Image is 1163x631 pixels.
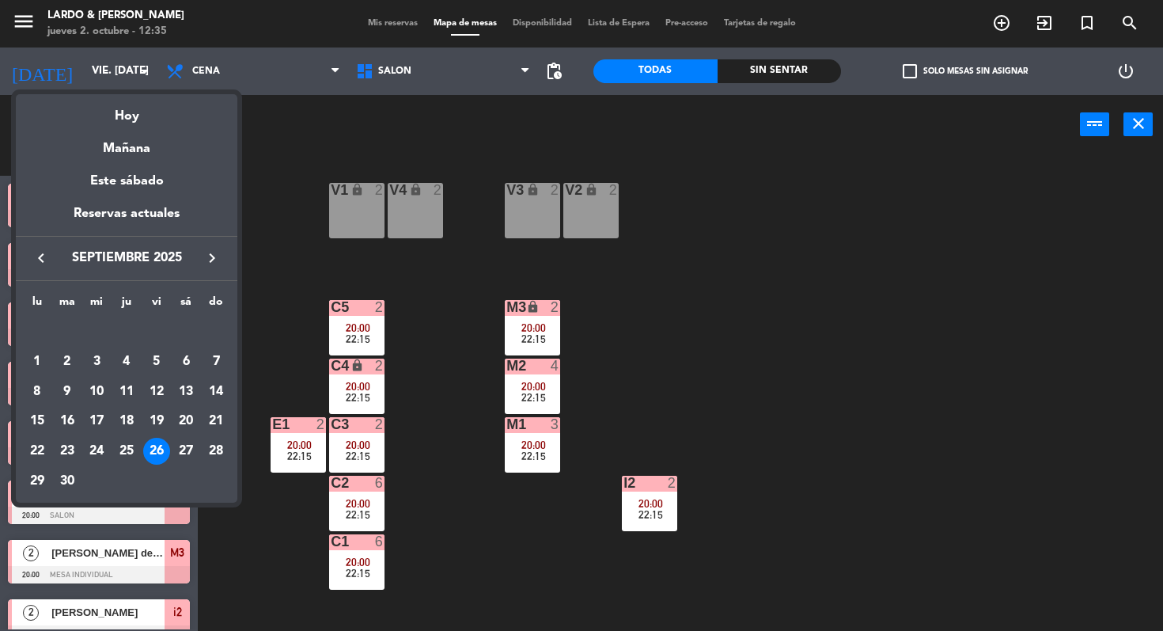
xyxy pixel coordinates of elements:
[172,377,202,407] td: 13 de septiembre de 2025
[113,348,140,375] div: 4
[52,466,82,496] td: 30 de septiembre de 2025
[52,377,82,407] td: 9 de septiembre de 2025
[142,347,172,377] td: 5 de septiembre de 2025
[52,436,82,466] td: 23 de septiembre de 2025
[54,408,81,435] div: 16
[83,438,110,465] div: 24
[32,249,51,268] i: keyboard_arrow_left
[16,203,237,236] div: Reservas actuales
[52,293,82,317] th: martes
[54,348,81,375] div: 2
[16,127,237,159] div: Mañana
[198,248,226,268] button: keyboard_arrow_right
[16,94,237,127] div: Hoy
[201,406,231,436] td: 21 de septiembre de 2025
[81,436,112,466] td: 24 de septiembre de 2025
[172,347,202,377] td: 6 de septiembre de 2025
[172,406,202,436] td: 20 de septiembre de 2025
[142,377,172,407] td: 12 de septiembre de 2025
[54,468,81,495] div: 30
[203,348,229,375] div: 7
[54,438,81,465] div: 23
[55,248,198,268] span: septiembre 2025
[27,248,55,268] button: keyboard_arrow_left
[24,438,51,465] div: 22
[22,436,52,466] td: 22 de septiembre de 2025
[52,406,82,436] td: 16 de septiembre de 2025
[112,293,142,317] th: jueves
[172,438,199,465] div: 27
[113,378,140,405] div: 11
[83,408,110,435] div: 17
[112,377,142,407] td: 11 de septiembre de 2025
[172,378,199,405] div: 13
[203,249,222,268] i: keyboard_arrow_right
[112,406,142,436] td: 18 de septiembre de 2025
[143,408,170,435] div: 19
[24,468,51,495] div: 29
[112,436,142,466] td: 25 de septiembre de 2025
[172,408,199,435] div: 20
[203,438,229,465] div: 28
[22,347,52,377] td: 1 de septiembre de 2025
[143,378,170,405] div: 12
[201,293,231,317] th: domingo
[142,406,172,436] td: 19 de septiembre de 2025
[81,347,112,377] td: 3 de septiembre de 2025
[142,436,172,466] td: 26 de septiembre de 2025
[54,378,81,405] div: 9
[172,293,202,317] th: sábado
[83,348,110,375] div: 3
[201,436,231,466] td: 28 de septiembre de 2025
[112,347,142,377] td: 4 de septiembre de 2025
[143,438,170,465] div: 26
[201,347,231,377] td: 7 de septiembre de 2025
[22,466,52,496] td: 29 de septiembre de 2025
[24,408,51,435] div: 15
[172,348,199,375] div: 6
[16,159,237,203] div: Este sábado
[172,436,202,466] td: 27 de septiembre de 2025
[143,348,170,375] div: 5
[81,406,112,436] td: 17 de septiembre de 2025
[142,293,172,317] th: viernes
[22,406,52,436] td: 15 de septiembre de 2025
[203,408,229,435] div: 21
[81,293,112,317] th: miércoles
[22,377,52,407] td: 8 de septiembre de 2025
[22,293,52,317] th: lunes
[24,348,51,375] div: 1
[22,317,231,347] td: SEP.
[24,378,51,405] div: 8
[113,438,140,465] div: 25
[203,378,229,405] div: 14
[81,377,112,407] td: 10 de septiembre de 2025
[113,408,140,435] div: 18
[52,347,82,377] td: 2 de septiembre de 2025
[83,378,110,405] div: 10
[201,377,231,407] td: 14 de septiembre de 2025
